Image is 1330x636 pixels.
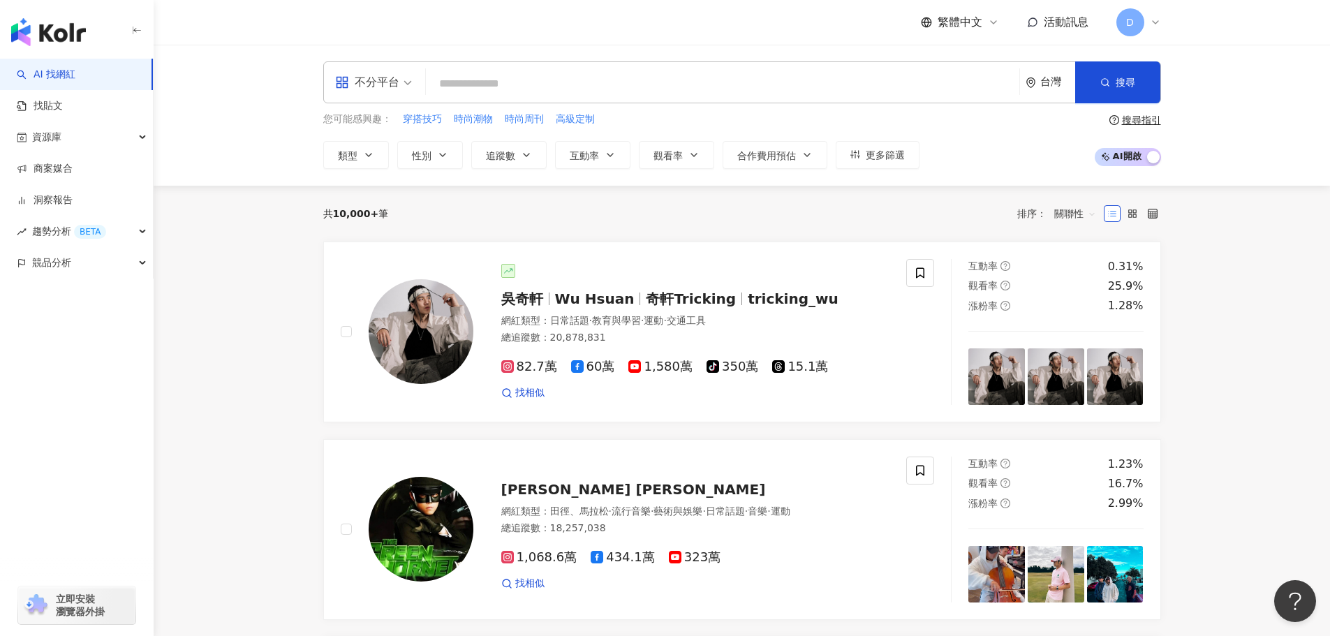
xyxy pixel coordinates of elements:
[555,112,596,127] button: 高級定制
[555,290,635,307] span: Wu Hsuan
[1054,202,1096,225] span: 關聯性
[968,260,998,272] span: 互動率
[11,18,86,46] img: logo
[644,315,663,326] span: 運動
[639,141,714,169] button: 觀看率
[501,331,890,345] div: 總追蹤數 ： 20,878,831
[669,550,721,565] span: 323萬
[1000,281,1010,290] span: question-circle
[1108,476,1144,491] div: 16.7%
[1109,115,1119,125] span: question-circle
[1108,259,1144,274] div: 0.31%
[1000,498,1010,508] span: question-circle
[1040,76,1075,88] div: 台灣
[968,348,1025,405] img: post-image
[501,290,543,307] span: 吳奇軒
[555,141,630,169] button: 互動率
[56,593,105,618] span: 立即安裝 瀏覽器外掛
[866,149,905,161] span: 更多篩選
[32,216,106,247] span: 趨勢分析
[403,112,442,126] span: 穿搭技巧
[32,247,71,279] span: 競品分析
[1000,301,1010,311] span: question-circle
[515,577,545,591] span: 找相似
[706,505,745,517] span: 日常話題
[550,315,589,326] span: 日常話題
[968,498,998,509] span: 漲粉率
[723,141,827,169] button: 合作費用預估
[323,242,1161,422] a: KOL Avatar吳奇軒Wu Hsuan奇軒Trickingtricking_wu網紅類型：日常話題·教育與學習·運動·交通工具總追蹤數：20,878,83182.7萬60萬1,580萬350...
[1000,478,1010,488] span: question-circle
[1108,457,1144,472] div: 1.23%
[501,522,890,535] div: 總追蹤數 ： 18,257,038
[570,150,599,161] span: 互動率
[17,227,27,237] span: rise
[323,112,392,126] span: 您可能感興趣：
[702,505,705,517] span: ·
[335,75,349,89] span: appstore
[1075,61,1160,103] button: 搜尋
[18,586,135,624] a: chrome extension立即安裝 瀏覽器外掛
[556,112,595,126] span: 高級定制
[968,478,998,489] span: 觀看率
[17,193,73,207] a: 洞察報告
[737,150,796,161] span: 合作費用預估
[1087,546,1144,602] img: post-image
[397,141,463,169] button: 性別
[1108,279,1144,294] div: 25.9%
[745,505,748,517] span: ·
[323,208,389,219] div: 共 筆
[571,360,615,374] span: 60萬
[1126,15,1134,30] span: D
[1026,77,1036,88] span: environment
[32,121,61,153] span: 資源庫
[641,315,644,326] span: ·
[453,112,494,127] button: 時尚潮物
[74,225,106,239] div: BETA
[505,112,544,126] span: 時尚周刊
[772,360,828,374] span: 15.1萬
[454,112,493,126] span: 時尚潮物
[501,577,545,591] a: 找相似
[1044,15,1088,29] span: 活動訊息
[486,150,515,161] span: 追蹤數
[1087,348,1144,405] img: post-image
[1000,459,1010,468] span: question-circle
[589,315,592,326] span: ·
[968,458,998,469] span: 互動率
[17,162,73,176] a: 商案媒合
[515,386,545,400] span: 找相似
[646,290,736,307] span: 奇軒Tricking
[707,360,758,374] span: 350萬
[591,550,655,565] span: 434.1萬
[968,546,1025,602] img: post-image
[1028,348,1084,405] img: post-image
[651,505,653,517] span: ·
[968,280,998,291] span: 觀看率
[22,594,50,616] img: chrome extension
[17,99,63,113] a: 找貼文
[412,150,431,161] span: 性別
[501,550,577,565] span: 1,068.6萬
[501,360,557,374] span: 82.7萬
[836,141,919,169] button: 更多篩選
[501,481,766,498] span: [PERSON_NAME] [PERSON_NAME]
[504,112,545,127] button: 時尚周刊
[338,150,357,161] span: 類型
[402,112,443,127] button: 穿搭技巧
[501,505,890,519] div: 網紅類型 ：
[767,505,770,517] span: ·
[369,477,473,582] img: KOL Avatar
[653,150,683,161] span: 觀看率
[663,315,666,326] span: ·
[550,505,609,517] span: 田徑、馬拉松
[771,505,790,517] span: 運動
[323,141,389,169] button: 類型
[1116,77,1135,88] span: 搜尋
[369,279,473,384] img: KOL Avatar
[628,360,693,374] span: 1,580萬
[17,68,75,82] a: searchAI 找網紅
[1108,496,1144,511] div: 2.99%
[471,141,547,169] button: 追蹤數
[609,505,612,517] span: ·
